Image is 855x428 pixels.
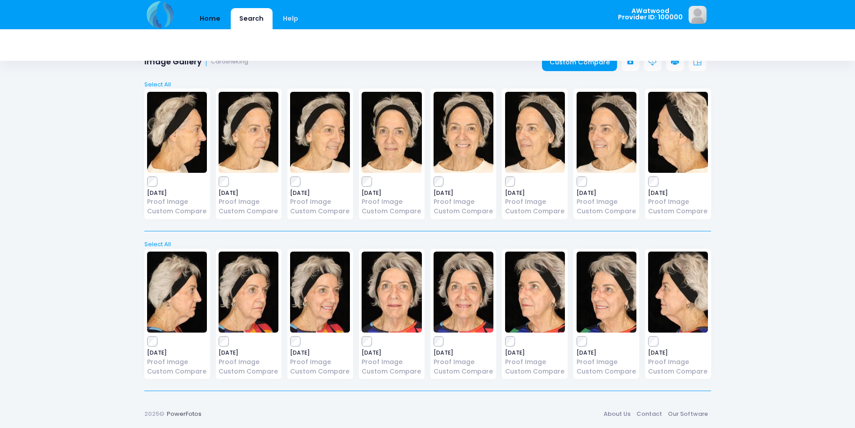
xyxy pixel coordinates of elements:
[144,57,249,67] h1: Image Gallery
[648,197,708,207] a: Proof Image
[167,410,201,418] a: PowerFotos
[577,357,636,367] a: Proof Image
[505,350,565,356] span: [DATE]
[577,207,636,216] a: Custom Compare
[505,190,565,196] span: [DATE]
[290,357,350,367] a: Proof Image
[147,207,207,216] a: Custom Compare
[290,207,350,216] a: Custom Compare
[290,350,350,356] span: [DATE]
[505,92,565,173] img: image
[577,367,636,376] a: Custom Compare
[505,357,565,367] a: Proof Image
[577,92,636,173] img: image
[147,190,207,196] span: [DATE]
[219,190,278,196] span: [DATE]
[147,357,207,367] a: Proof Image
[290,367,350,376] a: Custom Compare
[362,190,421,196] span: [DATE]
[219,252,278,333] img: image
[434,357,493,367] a: Proof Image
[219,207,278,216] a: Custom Compare
[362,92,421,173] img: image
[362,252,421,333] img: image
[290,252,350,333] img: image
[362,207,421,216] a: Custom Compare
[219,350,278,356] span: [DATE]
[147,197,207,207] a: Proof Image
[434,367,493,376] a: Custom Compare
[618,8,683,21] span: AWatwood Provider ID: 100000
[362,350,421,356] span: [DATE]
[141,80,714,89] a: Select All
[648,207,708,216] a: Custom Compare
[577,190,636,196] span: [DATE]
[290,197,350,207] a: Proof Image
[290,190,350,196] span: [DATE]
[434,190,493,196] span: [DATE]
[634,406,665,422] a: Contact
[274,8,307,29] a: Help
[648,92,708,173] img: image
[648,252,708,333] img: image
[219,92,278,173] img: image
[665,406,711,422] a: Our Software
[577,350,636,356] span: [DATE]
[505,367,565,376] a: Custom Compare
[434,207,493,216] a: Custom Compare
[434,92,493,173] img: image
[290,92,350,173] img: image
[191,8,229,29] a: Home
[648,190,708,196] span: [DATE]
[211,59,248,65] small: CarolineKing
[147,252,207,333] img: image
[434,252,493,333] img: image
[577,252,636,333] img: image
[648,367,708,376] a: Custom Compare
[505,197,565,207] a: Proof Image
[147,350,207,356] span: [DATE]
[505,252,565,333] img: image
[434,197,493,207] a: Proof Image
[362,197,421,207] a: Proof Image
[231,8,273,29] a: Search
[601,406,634,422] a: About Us
[219,367,278,376] a: Custom Compare
[144,410,164,418] span: 2025©
[648,350,708,356] span: [DATE]
[147,367,207,376] a: Custom Compare
[219,357,278,367] a: Proof Image
[219,197,278,207] a: Proof Image
[147,92,207,173] img: image
[542,53,617,71] a: Custom Compare
[689,6,707,24] img: image
[648,357,708,367] a: Proof Image
[577,197,636,207] a: Proof Image
[362,357,421,367] a: Proof Image
[434,350,493,356] span: [DATE]
[362,367,421,376] a: Custom Compare
[505,207,565,216] a: Custom Compare
[141,240,714,249] a: Select All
